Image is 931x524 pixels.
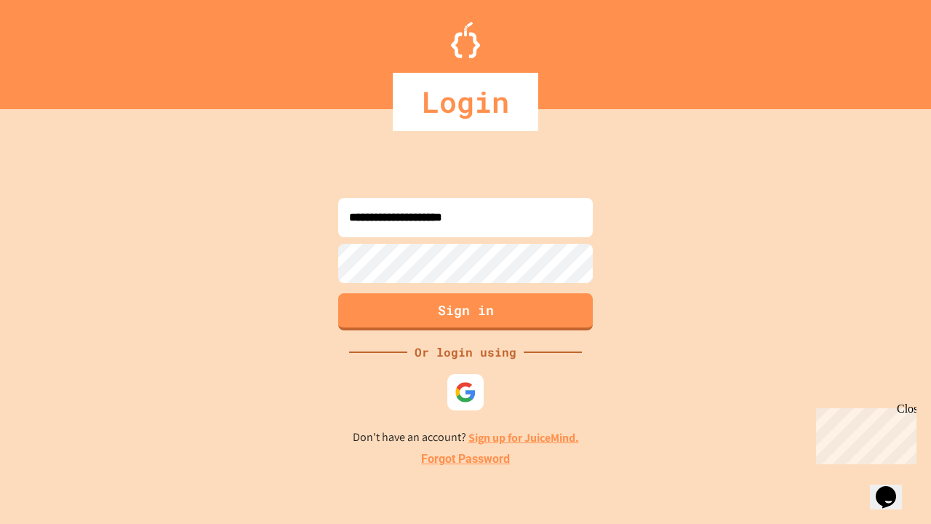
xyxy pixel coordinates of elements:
iframe: chat widget [870,466,916,509]
button: Sign in [338,293,593,330]
div: Or login using [407,344,524,361]
a: Sign up for JuiceMind. [468,430,579,445]
img: google-icon.svg [455,381,476,403]
div: Chat with us now!Close [6,6,100,92]
iframe: chat widget [810,402,916,464]
img: Logo.svg [451,22,480,58]
p: Don't have an account? [353,429,579,447]
a: Forgot Password [421,450,510,468]
div: Login [393,73,538,131]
